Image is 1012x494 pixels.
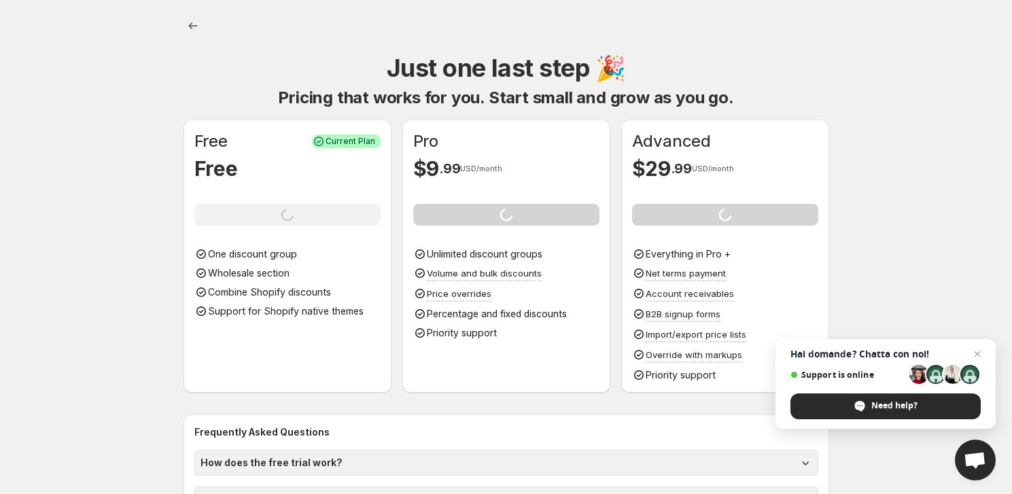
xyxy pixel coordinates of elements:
[646,308,720,319] span: B2B signup forms
[278,87,733,109] h1: Pricing that works for you. Start small and grow as you go.
[194,155,238,182] h1: Free
[427,327,497,338] span: Priority support
[200,456,343,470] h1: How does the free trial work?
[969,346,985,362] span: Close chat
[632,155,671,182] h1: $ 29
[460,164,502,173] span: USD/month
[871,400,918,412] span: Need help?
[208,304,364,318] p: Support for Shopify native themes
[427,268,542,279] span: Volume and bulk discounts
[427,248,542,260] span: Unlimited discount groups
[955,440,996,480] div: Open chat
[208,285,331,299] p: Combine Shopify discounts
[194,130,228,152] h1: Free
[646,329,746,340] span: Import/export price lists
[646,268,726,279] span: Net terms payment
[194,425,818,439] h2: Frequently Asked Questions
[427,288,491,299] span: Price overrides
[387,52,625,84] h1: Just one last step 🎉
[646,248,731,260] span: Everything in Pro +
[790,349,981,359] span: Hai domande? Chatta con noi!
[646,369,716,381] span: Priority support
[692,164,734,173] span: USD/month
[671,160,692,177] span: . 99
[413,155,439,182] h1: $ 9
[439,160,460,177] span: . 99
[427,308,567,319] span: Percentage and fixed discounts
[790,393,981,419] div: Need help?
[632,130,711,152] h1: Advanced
[646,288,734,299] span: Account receivables
[326,136,375,147] span: Current Plan
[790,370,905,380] span: Support is online
[413,130,438,152] h1: Pro
[646,349,742,360] span: Override with markups
[208,266,290,280] p: Wholesale section
[208,247,297,261] p: One discount group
